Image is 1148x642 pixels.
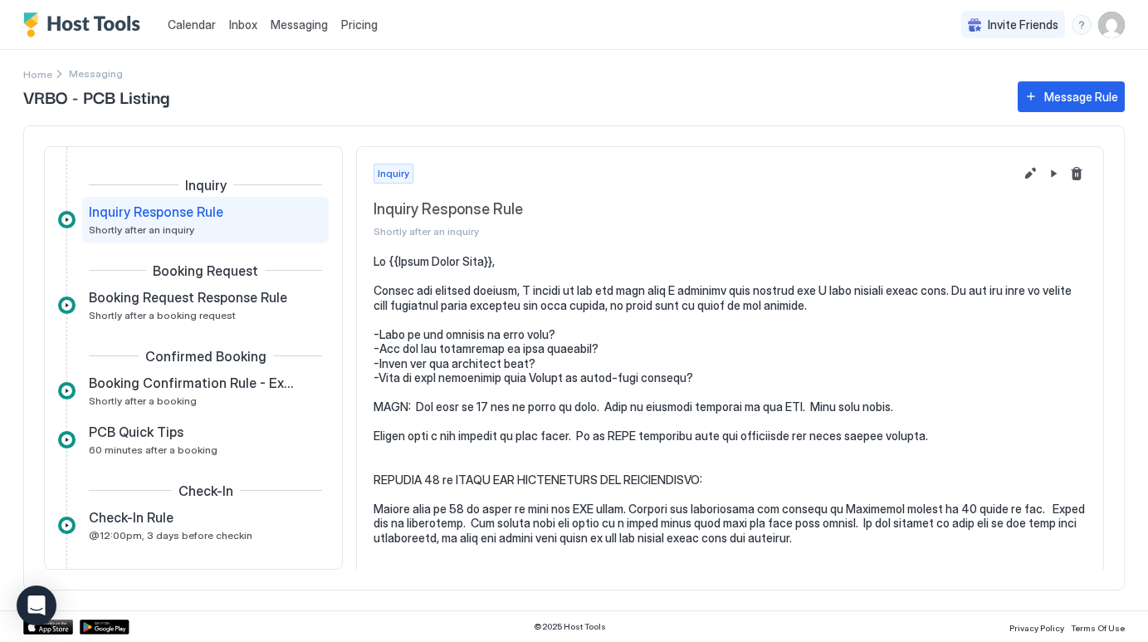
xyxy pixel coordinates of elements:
span: Shortly after an inquiry [89,223,194,236]
div: Message Rule [1044,88,1118,105]
span: Shortly after an inquiry [374,225,1014,238]
div: Open Intercom Messenger [17,586,56,625]
div: Breadcrumb [23,65,52,82]
span: Check-In Rule [89,509,173,526]
span: 60 minutes after a booking [89,444,217,456]
span: Privacy Policy [1009,623,1064,633]
span: @12:00pm, 3 days before checkin [89,529,252,542]
span: Shortly after a booking [89,395,197,407]
a: Inbox [229,16,257,33]
span: © 2025 Host Tools [534,621,606,632]
a: App Store [23,620,73,635]
span: Booking Confirmation Rule - Expectations [89,375,296,391]
a: Calendar [168,16,216,33]
span: Breadcrumb [69,67,123,80]
span: Terms Of Use [1071,623,1125,633]
span: Home [23,68,52,81]
span: Check-In [178,483,233,499]
span: Invite Friends [988,17,1058,32]
span: Inquiry [185,177,227,194]
div: User profile [1098,12,1125,38]
span: VRBO - PCB Listing [23,84,1001,109]
span: Inquiry Response Rule [374,200,1014,219]
a: Host Tools Logo [23,12,148,37]
span: Booking Request [153,262,258,279]
span: Shortly after a booking request [89,309,236,321]
button: Pause Message Rule [1043,164,1063,184]
span: Confirmed Booking [145,348,266,365]
a: Terms Of Use [1071,618,1125,635]
span: PCB Quick Tips [89,424,183,440]
button: Edit message rule [1020,164,1040,184]
a: Home [23,65,52,82]
a: Privacy Policy [1009,618,1064,635]
span: Messaging [271,17,328,32]
button: Delete message rule [1067,164,1087,184]
button: Message Rule [1018,81,1125,112]
span: Pricing [341,17,378,32]
div: menu [1072,15,1092,35]
span: Inbox [229,17,257,32]
a: Messaging [271,16,328,33]
span: Inquiry Response Rule [89,203,223,220]
a: Google Play Store [80,620,129,635]
span: Inquiry [378,166,409,181]
span: Booking Request Response Rule [89,289,287,306]
span: Calendar [168,17,216,32]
